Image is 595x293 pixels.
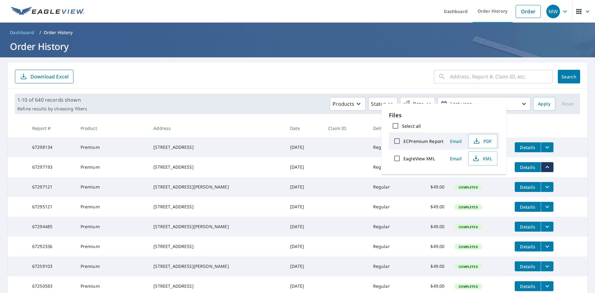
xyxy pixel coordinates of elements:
[516,5,541,18] a: Order
[541,261,553,271] button: filesDropdownBtn-67259103
[438,97,531,111] button: Last year
[7,28,588,38] nav: breadcrumb
[371,100,386,108] p: Status
[148,119,285,137] th: Address
[368,157,412,177] td: Regular
[411,237,449,256] td: $49.00
[153,204,280,210] div: [STREET_ADDRESS]
[541,281,553,291] button: filesDropdownBtn-67250583
[518,164,537,170] span: Details
[468,134,497,148] button: PDF
[153,243,280,250] div: [STREET_ADDRESS]
[472,137,492,145] span: PDF
[153,263,280,269] div: [STREET_ADDRESS][PERSON_NAME]
[76,217,149,237] td: Premium
[448,156,463,162] span: Email
[541,162,553,172] button: filesDropdownBtn-67297193
[27,256,76,276] td: 67259103
[518,283,537,289] span: Details
[411,217,449,237] td: $49.00
[515,222,541,232] button: detailsBtn-67294485
[518,264,537,269] span: Details
[153,224,280,230] div: [STREET_ADDRESS][PERSON_NAME]
[7,40,588,53] h1: Order History
[368,256,412,276] td: Regular
[15,70,73,83] button: Download Excel
[27,217,76,237] td: 67294485
[448,138,463,144] span: Email
[368,177,412,197] td: Regular
[402,123,421,129] label: Select all
[446,154,466,163] button: Email
[30,73,68,80] p: Download Excel
[515,202,541,212] button: detailsBtn-67295121
[515,142,541,152] button: detailsBtn-67298134
[400,97,435,111] button: Orgs
[153,164,280,170] div: [STREET_ADDRESS]
[368,137,412,157] td: Regular
[44,29,73,36] p: Order History
[472,155,492,162] span: XML
[455,185,481,189] span: Completed
[411,256,449,276] td: $49.00
[153,144,280,150] div: [STREET_ADDRESS]
[27,177,76,197] td: 67297121
[330,97,366,111] button: Products
[76,197,149,217] td: Premium
[76,256,149,276] td: Premium
[27,137,76,157] td: 67298134
[563,74,575,80] span: Search
[368,217,412,237] td: Regular
[368,197,412,217] td: Regular
[541,202,553,212] button: filesDropdownBtn-67295121
[558,70,580,83] button: Search
[333,100,354,108] p: Products
[455,225,481,229] span: Completed
[17,106,87,112] p: Refine results by choosing filters
[468,151,497,166] button: XML
[455,264,481,269] span: Completed
[518,244,537,250] span: Details
[27,119,76,137] th: Report #
[411,177,449,197] td: $49.00
[546,5,560,18] div: MW
[153,283,280,289] div: [STREET_ADDRESS]
[515,242,541,251] button: detailsBtn-67292336
[403,138,443,144] label: ECPremium Report
[27,197,76,217] td: 67295121
[10,29,34,36] span: Dashboard
[27,157,76,177] td: 67297193
[285,119,323,137] th: Date
[285,217,323,237] td: [DATE]
[518,224,537,230] span: Details
[533,97,555,111] button: Apply
[368,237,412,256] td: Regular
[515,182,541,192] button: detailsBtn-67297121
[76,237,149,256] td: Premium
[285,197,323,217] td: [DATE]
[368,119,412,137] th: Delivery
[455,284,481,289] span: Completed
[39,29,41,36] li: /
[403,156,435,162] label: EagleView XML
[76,177,149,197] td: Premium
[76,119,149,137] th: Product
[541,222,553,232] button: filesDropdownBtn-67294485
[518,204,537,210] span: Details
[515,261,541,271] button: detailsBtn-67259103
[518,144,537,150] span: Details
[411,197,449,217] td: $49.00
[455,205,481,209] span: Completed
[389,111,499,119] p: Files
[285,137,323,157] td: [DATE]
[455,245,481,249] span: Completed
[76,137,149,157] td: Premium
[541,142,553,152] button: filesDropdownBtn-67298134
[11,7,84,16] img: EV Logo
[285,237,323,256] td: [DATE]
[7,28,37,38] a: Dashboard
[515,281,541,291] button: detailsBtn-67250583
[541,182,553,192] button: filesDropdownBtn-67297121
[17,96,87,104] p: 1-10 of 640 records shown
[518,184,537,190] span: Details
